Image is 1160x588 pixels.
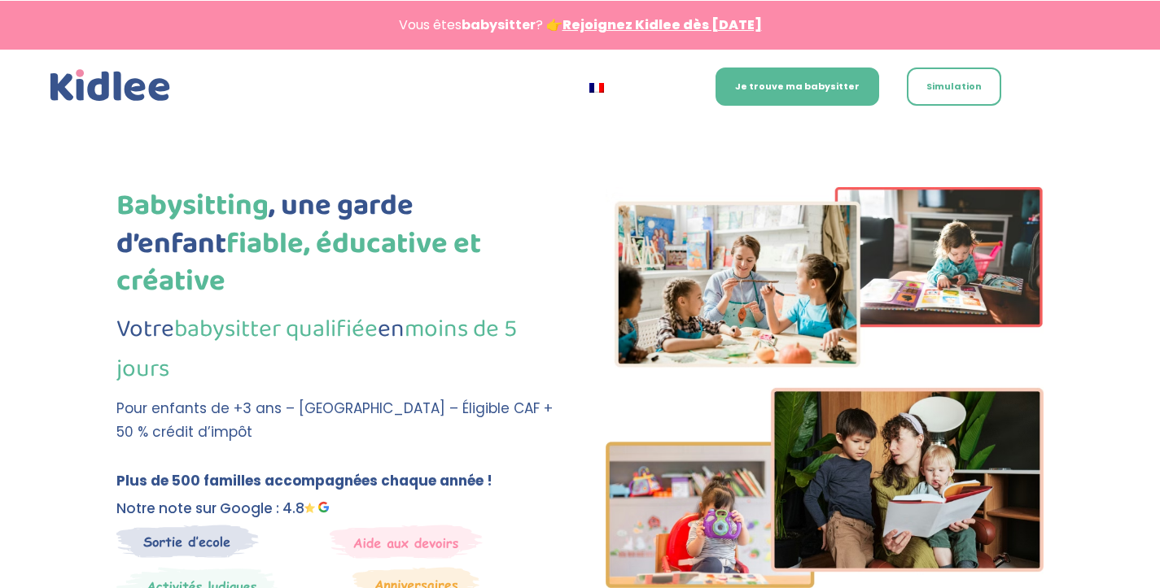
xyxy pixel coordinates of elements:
span: Vous êtes ? 👉 [399,15,762,34]
span: Pour enfants de +3 ans – [GEOGRAPHIC_DATA] – Éligible CAF + 50 % crédit d’impôt [116,399,553,442]
a: Simulation [907,68,1001,106]
span: fiable, éducative et créative [116,220,481,306]
span: moins de 5 jours [116,310,517,389]
img: logo_kidlee_bleu [46,66,174,106]
a: Rejoignez Kidlee dès [DATE] [562,15,762,34]
p: Notre note sur Google : 4.8 [116,497,555,520]
img: Français [589,83,604,93]
a: Je trouve ma babysitter [716,68,879,106]
span: en [378,310,405,349]
strong: babysitter [462,15,536,34]
b: Plus de 500 familles accompagnées chaque année ! [116,471,492,490]
h1: , une garde d’enfant [116,187,555,309]
span: Votre [116,310,174,349]
span: Babysitting [116,182,269,229]
span: babysitter qualifiée [174,310,378,349]
img: Sortie decole [116,525,259,558]
a: Kidlee Logo [46,66,174,106]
